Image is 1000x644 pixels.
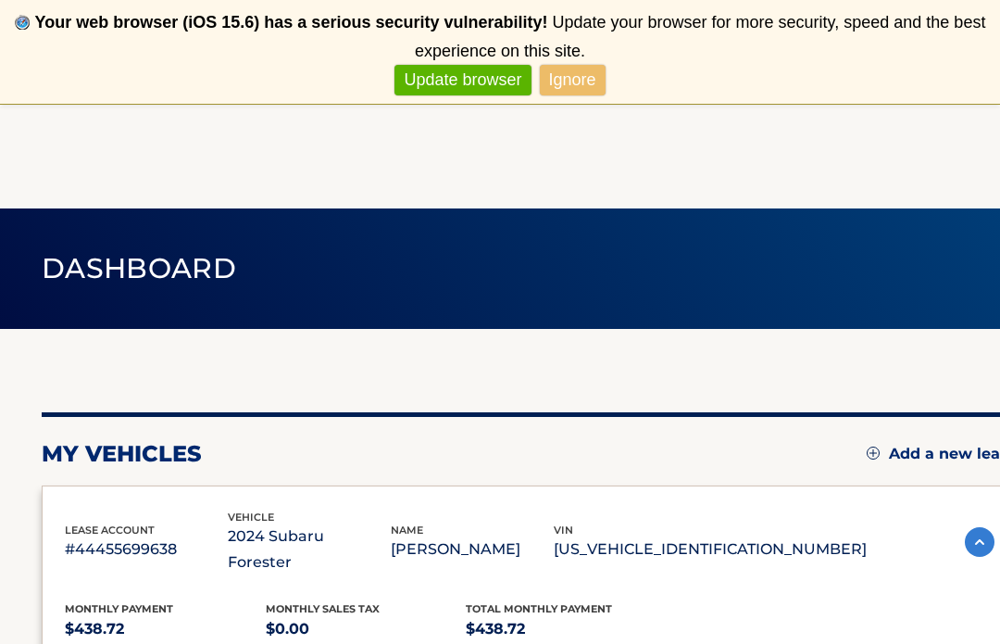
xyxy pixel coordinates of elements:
[415,13,985,60] span: Update your browser for more security, speed and the best experience on this site.
[554,537,867,562] p: [US_VEHICLE_IDENTIFICATION_NUMBER]
[228,511,274,524] span: vehicle
[266,602,380,615] span: Monthly sales Tax
[466,616,667,642] p: $438.72
[35,13,548,32] b: Your web browser (iOS 15.6) has a serious security vulnerability!
[391,537,554,562] p: [PERSON_NAME]
[965,527,994,557] img: accordion-active.svg
[391,524,423,537] span: name
[266,616,467,642] p: $0.00
[554,524,573,537] span: vin
[42,440,202,468] h2: my vehicles
[867,447,880,460] img: add.svg
[65,524,155,537] span: lease account
[466,602,612,615] span: Total Monthly Payment
[394,65,531,95] a: Update browser
[65,537,228,562] p: #44455699638
[540,65,606,95] a: Ignore
[65,616,266,642] p: $438.72
[65,602,173,615] span: Monthly Payment
[228,524,391,575] p: 2024 Subaru Forester
[42,251,236,285] span: Dashboard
